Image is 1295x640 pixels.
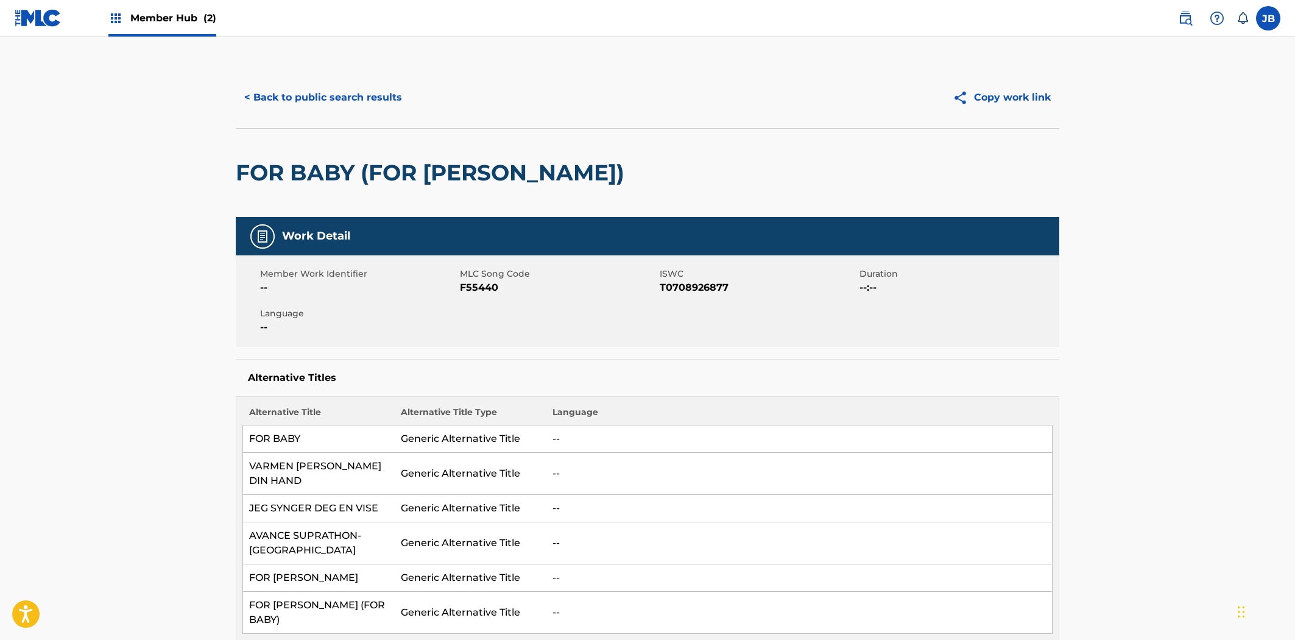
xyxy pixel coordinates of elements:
img: help [1210,11,1224,26]
td: FOR BABY [243,425,395,453]
td: Generic Alternative Title [395,453,546,495]
div: Notifications [1237,12,1249,24]
td: FOR [PERSON_NAME] (FOR BABY) [243,592,395,634]
td: -- [546,453,1053,495]
a: Public Search [1173,6,1198,30]
td: Generic Alternative Title [395,592,546,634]
td: Generic Alternative Title [395,495,546,522]
button: Copy work link [944,82,1059,113]
th: Language [546,406,1053,425]
td: -- [546,522,1053,564]
div: Help [1205,6,1229,30]
td: -- [546,564,1053,592]
img: search [1178,11,1193,26]
div: Drag [1238,594,1245,630]
td: FOR [PERSON_NAME] [243,564,395,592]
button: < Back to public search results [236,82,411,113]
td: Generic Alternative Title [395,425,546,453]
div: User Menu [1256,6,1280,30]
td: -- [546,495,1053,522]
td: VARMEN [PERSON_NAME] DIN HAND [243,453,395,495]
span: F55440 [460,280,657,295]
span: Member Work Identifier [260,268,457,280]
th: Alternative Title Type [395,406,546,425]
th: Alternative Title [243,406,395,425]
h5: Alternative Titles [248,372,1047,384]
span: -- [260,280,457,295]
span: T0708926877 [660,280,856,295]
td: Generic Alternative Title [395,522,546,564]
h2: FOR BABY (FOR [PERSON_NAME]) [236,159,630,187]
td: AVANCE SUPRATHON-[GEOGRAPHIC_DATA] [243,522,395,564]
td: JEG SYNGER DEG EN VISE [243,495,395,522]
span: -- [260,320,457,335]
span: Duration [859,268,1056,280]
h5: Work Detail [282,229,350,243]
span: MLC Song Code [460,268,657,280]
img: Copy work link [953,90,974,105]
td: -- [546,425,1053,453]
iframe: Resource Center [1261,433,1295,532]
span: --:-- [859,280,1056,295]
span: Member Hub [130,11,216,25]
td: Generic Alternative Title [395,564,546,592]
img: Work Detail [255,229,270,244]
iframe: Chat Widget [1234,581,1295,640]
span: ISWC [660,268,856,280]
img: Top Rightsholders [108,11,123,26]
span: (2) [203,12,216,24]
span: Language [260,307,457,320]
img: MLC Logo [15,9,62,27]
td: -- [546,592,1053,634]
